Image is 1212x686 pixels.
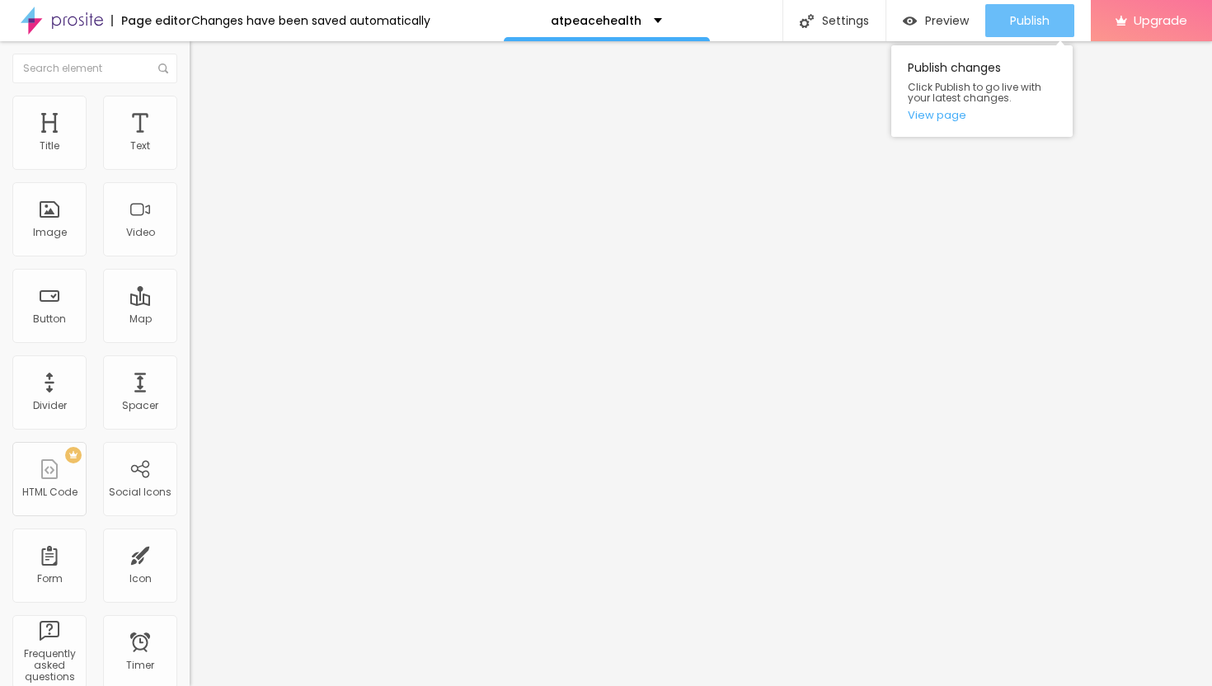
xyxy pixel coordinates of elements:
[190,41,1212,686] iframe: Editor
[130,140,150,152] div: Text
[886,4,985,37] button: Preview
[22,486,78,498] div: HTML Code
[40,140,59,152] div: Title
[925,14,969,27] span: Preview
[122,400,158,411] div: Spacer
[800,14,814,28] img: Icone
[126,660,154,671] div: Timer
[903,14,917,28] img: view-1.svg
[908,110,1056,120] a: View page
[1010,14,1050,27] span: Publish
[551,15,641,26] p: atpeacehealth
[126,227,155,238] div: Video
[985,4,1074,37] button: Publish
[891,45,1073,137] div: Publish changes
[109,486,171,498] div: Social Icons
[1134,13,1187,27] span: Upgrade
[33,227,67,238] div: Image
[16,648,82,684] div: Frequently asked questions
[158,63,168,73] img: Icone
[12,54,177,83] input: Search element
[33,400,67,411] div: Divider
[37,573,63,585] div: Form
[191,15,430,26] div: Changes have been saved automatically
[129,313,152,325] div: Map
[908,82,1056,103] span: Click Publish to go live with your latest changes.
[111,15,191,26] div: Page editor
[129,573,152,585] div: Icon
[33,313,66,325] div: Button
